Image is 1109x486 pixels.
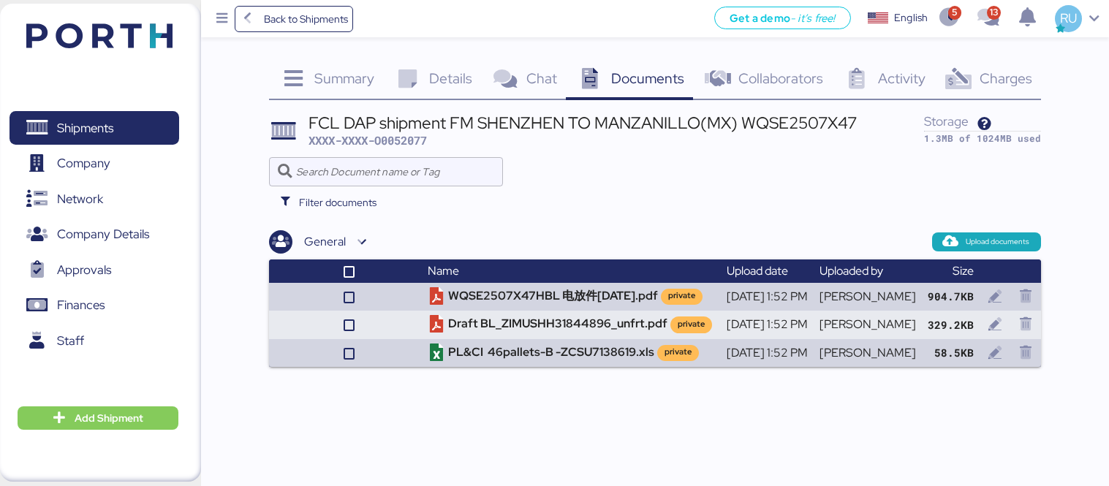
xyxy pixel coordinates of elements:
[894,10,928,26] div: English
[721,311,814,338] td: [DATE] 1:52 PM
[314,69,374,88] span: Summary
[10,182,179,216] a: Network
[721,283,814,311] td: [DATE] 1:52 PM
[878,69,926,88] span: Activity
[924,132,1041,145] div: 1.3MB of 1024MB used
[727,263,788,278] span: Upload date
[57,224,149,245] span: Company Details
[428,263,459,278] span: Name
[814,311,922,338] td: [PERSON_NAME]
[422,339,721,367] td: PL&CI 46pallets-B -ZCSU7138619.xls
[922,311,980,338] td: 329.2KB
[304,233,346,251] div: General
[10,218,179,251] a: Company Details
[57,295,105,316] span: Finances
[235,6,354,32] a: Back to Shipments
[10,324,179,357] a: Staff
[10,253,179,286] a: Approvals
[57,153,110,174] span: Company
[932,232,1041,251] button: Upload documents
[980,69,1032,88] span: Charges
[309,133,427,148] span: XXXX-XXXX-O0052077
[296,157,494,186] input: Search Document name or Tag
[57,330,84,352] span: Staff
[814,339,922,367] td: [PERSON_NAME]
[18,406,178,430] button: Add Shipment
[10,289,179,322] a: Finances
[820,263,883,278] span: Uploaded by
[922,339,980,367] td: 58.5KB
[57,259,111,281] span: Approvals
[57,118,113,139] span: Shipments
[57,189,103,210] span: Network
[210,7,235,31] button: Menu
[678,318,705,330] div: private
[75,409,143,427] span: Add Shipment
[429,69,472,88] span: Details
[422,283,721,311] td: WQSE2507X47HBL 电放件[DATE].pdf
[422,311,721,338] td: Draft BL_ZIMUSHH31844896_unfrt.pdf
[309,115,857,131] div: FCL DAP shipment FM SHENZHEN TO MANZANILLO(MX) WQSE2507X47
[611,69,684,88] span: Documents
[665,346,692,358] div: private
[814,283,922,311] td: [PERSON_NAME]
[526,69,557,88] span: Chat
[721,339,814,367] td: [DATE] 1:52 PM
[924,113,969,129] span: Storage
[10,111,179,145] a: Shipments
[269,189,388,216] button: Filter documents
[264,10,348,28] span: Back to Shipments
[922,283,980,311] td: 904.7KB
[966,235,1029,248] span: Upload documents
[668,289,695,302] div: private
[1060,9,1077,28] span: RU
[299,194,376,211] span: Filter documents
[10,147,179,181] a: Company
[738,69,823,88] span: Collaborators
[953,263,974,278] span: Size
